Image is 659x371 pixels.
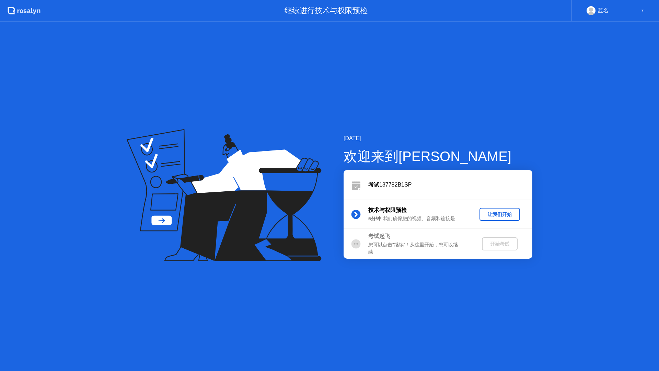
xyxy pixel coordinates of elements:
div: ▼ [641,6,644,15]
button: 让我们开始 [479,208,520,221]
div: 开始考试 [485,241,515,247]
button: 开始考试 [482,237,518,250]
div: 137782B1SP [368,181,532,189]
b: 技术与权限预检 [368,207,407,213]
div: : 我们确保您的视频、音频和连接是 [368,215,467,222]
div: 匿名 [598,6,609,15]
b: 考试起飞 [368,233,390,239]
b: 5分钟 [368,216,381,221]
div: 欢迎来到[PERSON_NAME] [344,146,532,167]
div: [DATE] [344,134,532,143]
b: 考试 [368,182,379,188]
div: 让我们开始 [482,211,517,218]
div: 您可以点击”继续”！从这里开始，您可以继续 [368,241,467,256]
